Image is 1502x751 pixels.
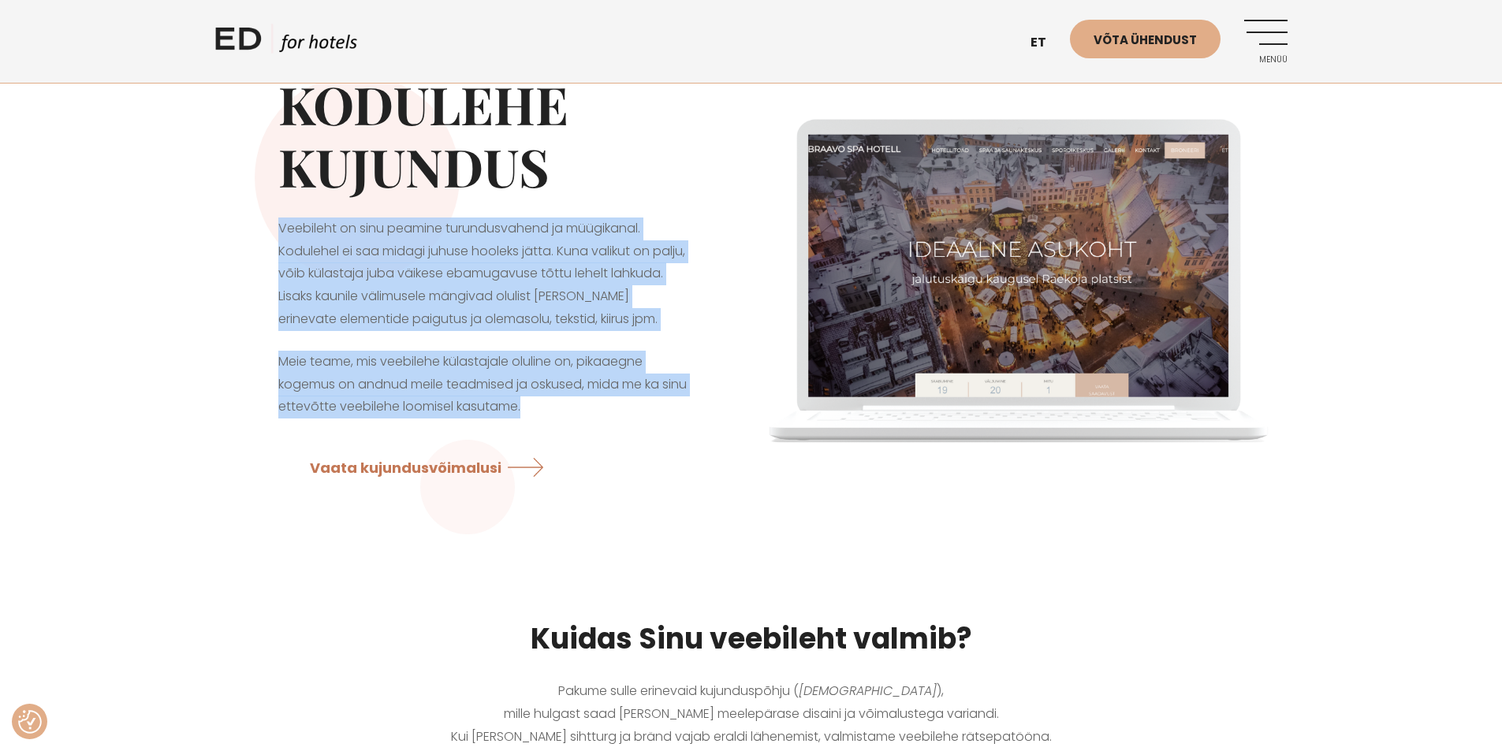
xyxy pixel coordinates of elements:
h3: Kuidas Sinu veebileht valmib? [215,618,1288,660]
p: Veebileht on sinu peamine turundusvahend ja müügikanal. Kodulehel ei saa midagi juhuse hooleks jä... [278,217,688,331]
h1: Kodulehe kujundus [278,73,688,198]
a: ED HOTELS [215,24,357,63]
a: et [1023,24,1070,62]
em: [DEMOGRAPHIC_DATA] [799,682,937,700]
img: Revisit consent button [18,710,42,734]
a: Vaata kujundusvõimalusi [310,446,557,488]
a: Võta ühendust [1070,20,1221,58]
a: Menüü [1244,20,1288,63]
p: Meie teame, mis veebilehe külastajale oluline on, pikaaegne kogemus on andnud meile teadmised ja ... [278,351,688,418]
img: Kodulehe kujundus I ED for hotels I meile meeldib luua ilusaid kodulehti [751,61,1288,490]
button: Nõusolekueelistused [18,710,42,734]
span: Menüü [1244,55,1288,65]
